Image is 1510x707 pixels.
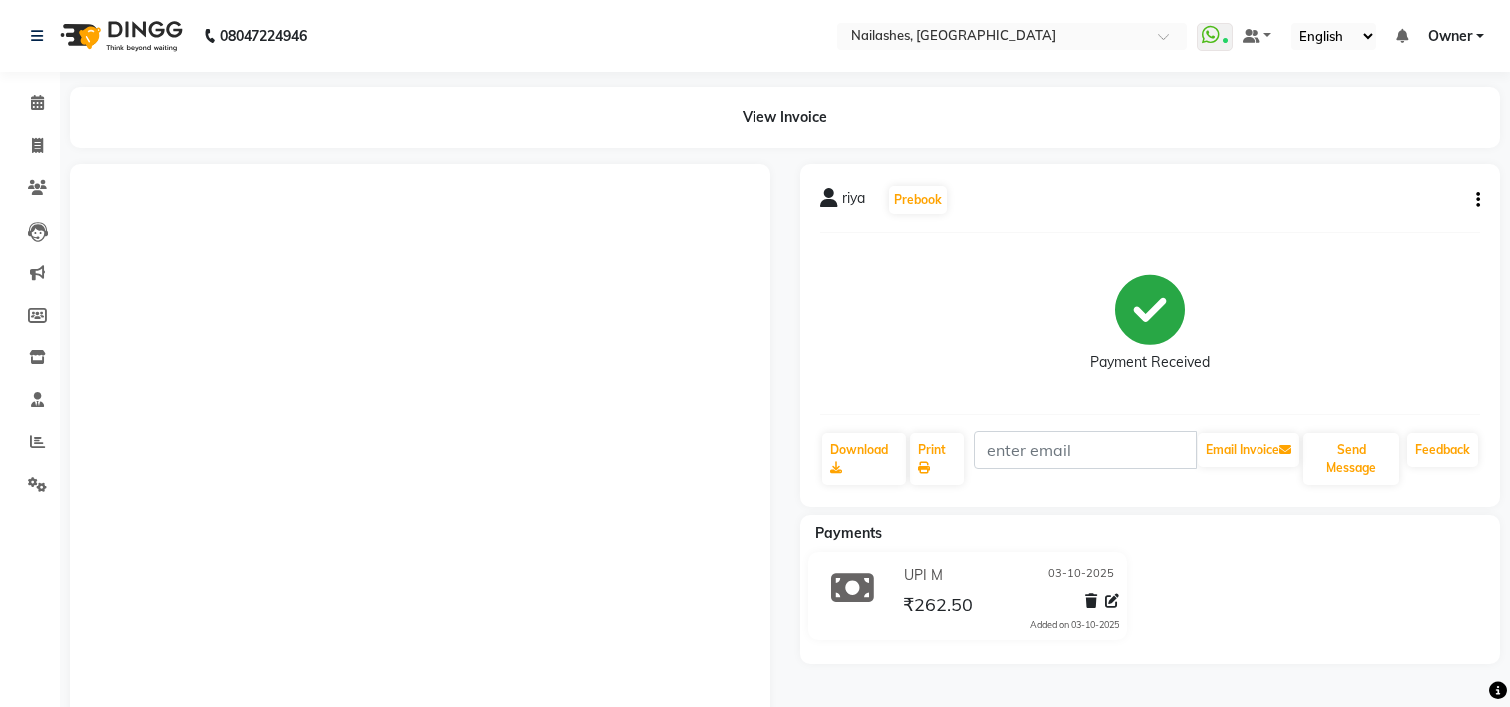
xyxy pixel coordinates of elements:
div: Added on 03-10-2025 [1030,618,1119,632]
b: 08047224946 [220,8,307,64]
span: UPI M [904,565,943,586]
button: Email Invoice [1198,433,1299,467]
button: Prebook [889,186,947,214]
button: Send Message [1303,433,1399,485]
input: enter email [974,431,1197,469]
a: Print [910,433,965,485]
span: Payments [815,524,882,542]
a: Feedback [1407,433,1478,467]
span: riya [842,188,865,216]
div: View Invoice [70,87,1500,148]
a: Download [822,433,906,485]
span: ₹262.50 [903,593,973,621]
span: 03-10-2025 [1048,565,1114,586]
img: logo [51,8,188,64]
span: Owner [1428,26,1472,47]
div: Payment Received [1090,353,1210,373]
